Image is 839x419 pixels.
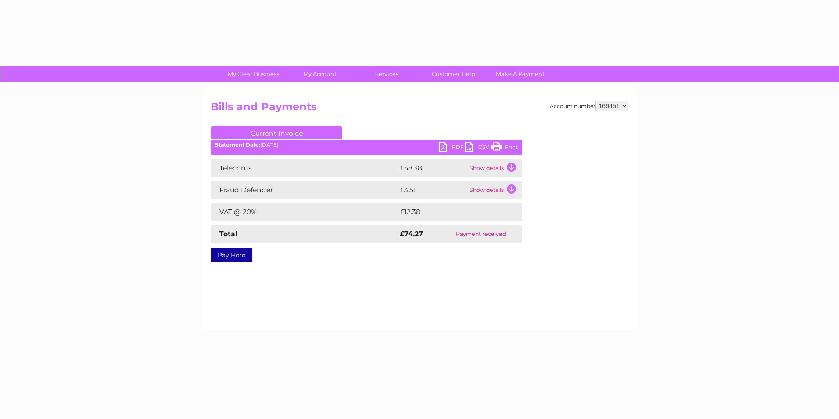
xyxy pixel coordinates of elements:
td: £12.38 [398,203,504,221]
h2: Bills and Payments [211,101,628,117]
a: Pay Here [211,248,252,262]
a: CSV [465,142,491,155]
div: [DATE] [211,142,522,148]
strong: £74.27 [400,230,423,238]
b: Statement Date: [215,141,260,148]
td: Show details [467,181,522,199]
a: PDF [439,142,465,155]
td: VAT @ 20% [211,203,398,221]
a: Current Invoice [211,126,342,139]
a: Customer Help [417,66,490,82]
td: £3.51 [398,181,467,199]
strong: Total [219,230,237,238]
a: Print [491,142,518,155]
td: Fraud Defender [211,181,398,199]
td: Payment received [440,225,522,243]
a: My Account [284,66,356,82]
a: Services [351,66,423,82]
td: Telecoms [211,159,398,177]
td: Show details [467,159,522,177]
td: £58.38 [398,159,467,177]
a: My Clear Business [217,66,290,82]
a: Make A Payment [484,66,556,82]
div: Account number [550,101,628,111]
